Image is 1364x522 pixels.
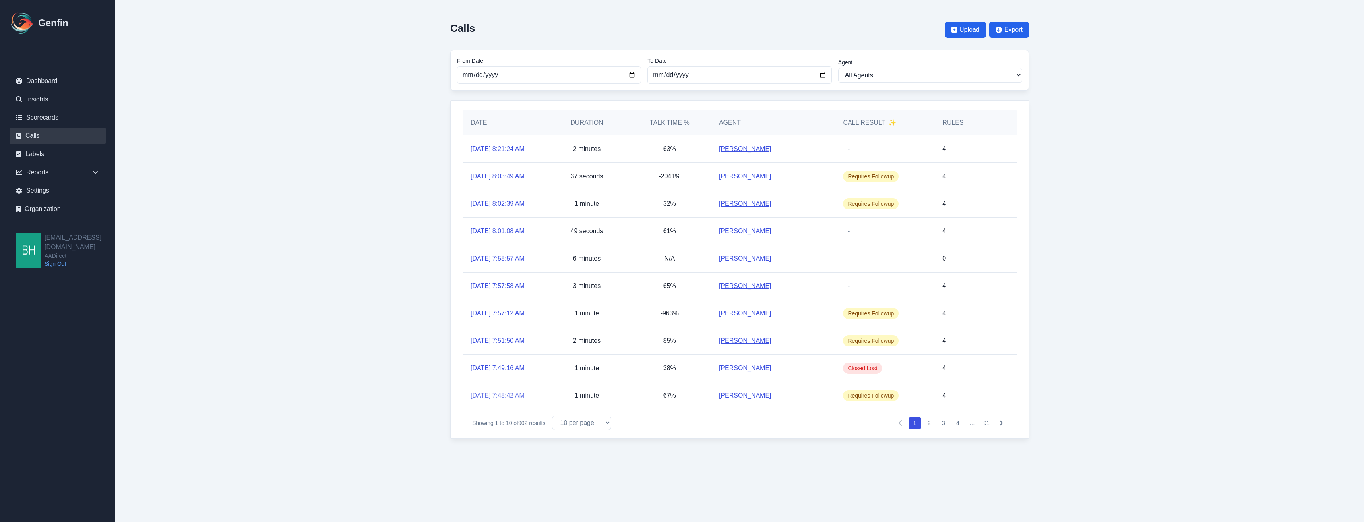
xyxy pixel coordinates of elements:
a: [PERSON_NAME] [719,391,771,400]
img: bhackett@aadirect.com [16,233,41,268]
p: -2041% [659,172,680,181]
p: 0 [942,254,946,263]
span: Closed Lost [843,363,882,374]
p: 2 minutes [573,336,601,346]
p: 67% [663,391,676,400]
p: 4 [942,226,946,236]
span: - [843,280,854,292]
button: 3 [937,417,950,429]
img: Logo [10,10,35,36]
p: 37 seconds [571,172,603,181]
a: [PERSON_NAME] [719,281,771,291]
span: Upload [959,25,980,35]
span: - [843,253,854,264]
span: Export [1004,25,1023,35]
a: Settings [10,183,106,199]
a: [PERSON_NAME] [719,226,771,236]
h5: Duration [553,118,620,128]
span: Requires Followup [843,390,899,401]
p: 4 [942,391,946,400]
button: 91 [980,417,993,429]
button: 1 [909,417,921,429]
a: [PERSON_NAME] [719,172,771,181]
a: [PERSON_NAME] [719,309,771,318]
a: Scorecards [10,110,106,126]
a: Organization [10,201,106,217]
p: 4 [942,309,946,318]
a: [PERSON_NAME] [719,199,771,209]
h1: Genfin [38,17,68,29]
label: Agent [838,58,1022,66]
h5: Talk Time % [636,118,703,128]
a: [DATE] 7:58:57 AM [471,254,525,263]
h5: Call Result [843,118,896,128]
p: 32% [663,199,676,209]
span: - [843,143,854,155]
a: Dashboard [10,73,106,89]
label: From Date [457,57,641,65]
button: 2 [923,417,936,429]
label: To Date [647,57,831,65]
p: 3 minutes [573,281,601,291]
button: Export [989,22,1029,38]
p: 1 minute [575,199,599,209]
a: [DATE] 8:21:24 AM [471,144,525,154]
p: 63% [663,144,676,154]
span: Requires Followup [843,198,899,209]
span: - [843,226,854,237]
p: 1 minute [575,309,599,318]
a: Labels [10,146,106,162]
span: 10 [506,420,512,426]
span: 902 [518,420,527,426]
p: 4 [942,363,946,373]
a: [DATE] 7:49:16 AM [471,363,525,373]
a: [DATE] 7:57:58 AM [471,281,525,291]
p: 1 minute [575,391,599,400]
p: 65% [663,281,676,291]
button: 4 [951,417,964,429]
p: Showing to of results [472,419,546,427]
button: Upload [945,22,986,38]
span: AADirect [45,252,115,260]
span: 1 [495,420,498,426]
h5: Rules [942,118,963,128]
h2: Calls [450,22,475,34]
p: 4 [942,144,946,154]
h2: [EMAIL_ADDRESS][DOMAIN_NAME] [45,233,115,252]
div: Reports [10,164,106,180]
a: [DATE] 8:01:08 AM [471,226,525,236]
p: 38% [663,363,676,373]
span: Requires Followup [843,171,899,182]
a: [PERSON_NAME] [719,254,771,263]
a: Calls [10,128,106,144]
span: N/A [664,255,675,262]
a: [DATE] 8:03:49 AM [471,172,525,181]
a: [DATE] 8:02:39 AM [471,199,525,209]
p: 85% [663,336,676,346]
a: [DATE] 7:51:50 AM [471,336,525,346]
span: ✨ [888,118,896,128]
p: 4 [942,199,946,209]
p: 6 minutes [573,254,601,263]
p: 49 seconds [571,226,603,236]
span: Requires Followup [843,308,899,319]
span: … [966,417,978,429]
p: 1 minute [575,363,599,373]
p: 4 [942,336,946,346]
h5: Date [471,118,537,128]
h5: Agent [719,118,741,128]
a: Insights [10,91,106,107]
a: [PERSON_NAME] [719,336,771,346]
a: [PERSON_NAME] [719,144,771,154]
p: 61% [663,226,676,236]
a: Sign Out [45,260,115,268]
p: 2 minutes [573,144,601,154]
a: [DATE] 7:57:12 AM [471,309,525,318]
a: [PERSON_NAME] [719,363,771,373]
p: 4 [942,281,946,291]
p: -963% [661,309,679,318]
a: [DATE] 7:48:42 AM [471,391,525,400]
span: Requires Followup [843,335,899,346]
p: 4 [942,172,946,181]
